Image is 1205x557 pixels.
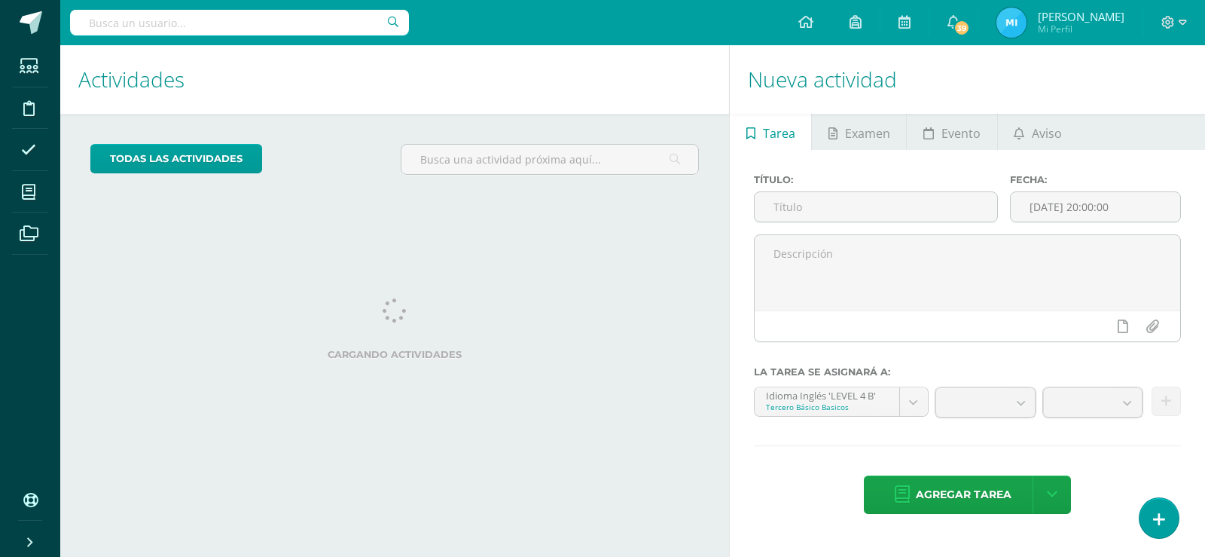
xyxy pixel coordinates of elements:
[1038,9,1124,24] span: [PERSON_NAME]
[763,115,795,151] span: Tarea
[90,349,699,360] label: Cargando actividades
[1011,192,1180,222] input: Fecha de entrega
[996,8,1027,38] img: 081d33c50c84a8c124d5b9758954ec13.png
[755,387,928,416] a: Idioma Inglés 'LEVEL 4 B'Tercero Básico Basicos
[78,45,711,114] h1: Actividades
[754,366,1181,378] label: La tarea se asignará a:
[401,145,698,174] input: Busca una actividad próxima aquí...
[70,10,409,35] input: Busca un usuario...
[1038,23,1124,35] span: Mi Perfil
[766,402,888,412] div: Tercero Básico Basicos
[998,114,1078,150] a: Aviso
[1032,115,1062,151] span: Aviso
[730,114,811,150] a: Tarea
[748,45,1187,114] h1: Nueva actividad
[845,115,890,151] span: Examen
[916,476,1011,513] span: Agregar tarea
[754,174,998,185] label: Título:
[812,114,906,150] a: Examen
[1010,174,1181,185] label: Fecha:
[953,20,970,36] span: 39
[766,387,888,402] div: Idioma Inglés 'LEVEL 4 B'
[755,192,997,222] input: Título
[941,115,981,151] span: Evento
[907,114,996,150] a: Evento
[90,144,262,173] a: todas las Actividades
